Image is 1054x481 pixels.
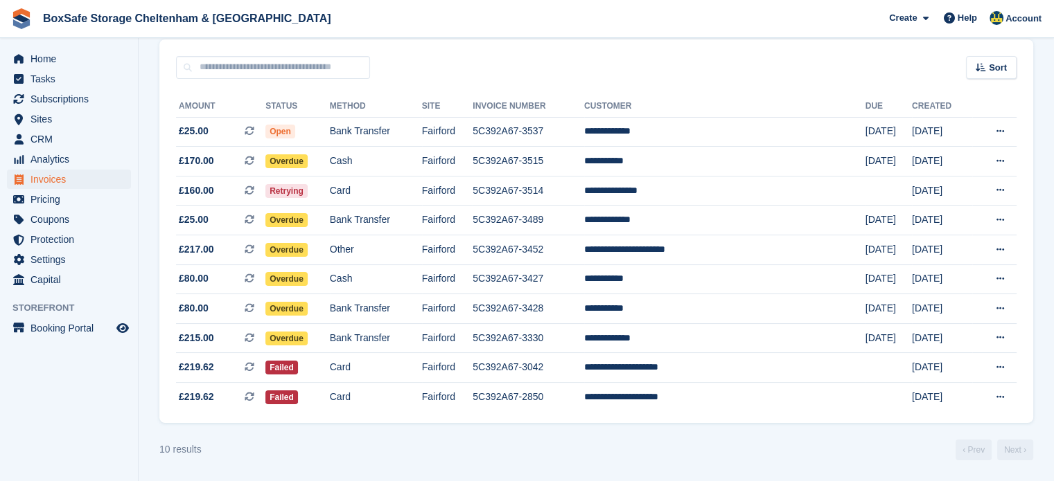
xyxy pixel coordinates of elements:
[265,302,308,316] span: Overdue
[866,117,912,147] td: [DATE]
[30,109,114,129] span: Sites
[912,206,972,235] td: [DATE]
[473,147,584,176] td: 5C392A67-3515
[953,439,1036,460] nav: Page
[7,89,131,109] a: menu
[7,190,131,209] a: menu
[330,176,422,206] td: Card
[330,235,422,265] td: Other
[179,154,214,168] span: £170.00
[176,96,265,118] th: Amount
[114,320,131,336] a: Preview store
[422,294,473,324] td: Fairford
[7,149,131,169] a: menu
[958,11,977,25] span: Help
[422,235,473,265] td: Fairford
[7,69,131,89] a: menu
[7,250,131,269] a: menu
[866,206,912,235] td: [DATE]
[159,442,202,457] div: 10 results
[330,96,422,118] th: Method
[330,264,422,294] td: Cash
[30,270,114,289] span: Capital
[912,353,972,383] td: [DATE]
[422,176,473,206] td: Fairford
[7,109,131,129] a: menu
[473,176,584,206] td: 5C392A67-3514
[12,301,138,315] span: Storefront
[584,96,866,118] th: Customer
[990,11,1003,25] img: Kim Virabi
[330,383,422,412] td: Card
[330,147,422,176] td: Cash
[330,323,422,353] td: Bank Transfer
[912,264,972,294] td: [DATE]
[30,129,114,149] span: CRM
[473,117,584,147] td: 5C392A67-3537
[473,294,584,324] td: 5C392A67-3428
[912,383,972,412] td: [DATE]
[265,243,308,257] span: Overdue
[473,235,584,265] td: 5C392A67-3452
[422,96,473,118] th: Site
[866,235,912,265] td: [DATE]
[7,49,131,69] a: menu
[330,117,422,147] td: Bank Transfer
[7,270,131,289] a: menu
[1005,12,1042,26] span: Account
[422,264,473,294] td: Fairford
[866,294,912,324] td: [DATE]
[912,235,972,265] td: [DATE]
[473,206,584,235] td: 5C392A67-3489
[179,390,214,404] span: £219.62
[30,190,114,209] span: Pricing
[179,212,209,227] span: £25.00
[7,129,131,149] a: menu
[473,96,584,118] th: Invoice Number
[473,264,584,294] td: 5C392A67-3427
[422,383,473,412] td: Fairford
[30,89,114,109] span: Subscriptions
[997,439,1033,460] a: Next
[7,230,131,249] a: menu
[265,184,308,198] span: Retrying
[265,213,308,227] span: Overdue
[912,96,972,118] th: Created
[7,318,131,338] a: menu
[11,8,32,29] img: stora-icon-8386f47178a22dfd0bd8f6a31ec36ba5ce8667c1dd55bd0f319d3a0aa187defe.svg
[422,353,473,383] td: Fairford
[179,242,214,257] span: £217.00
[956,439,992,460] a: Previous
[912,176,972,206] td: [DATE]
[422,206,473,235] td: Fairford
[30,210,114,229] span: Coupons
[265,96,330,118] th: Status
[30,318,114,338] span: Booking Portal
[179,124,209,138] span: £25.00
[179,360,214,374] span: £219.62
[989,61,1007,75] span: Sort
[422,323,473,353] td: Fairford
[179,183,214,198] span: £160.00
[330,206,422,235] td: Bank Transfer
[179,331,214,345] span: £215.00
[866,147,912,176] td: [DATE]
[265,272,308,286] span: Overdue
[265,125,295,138] span: Open
[7,210,131,229] a: menu
[912,323,972,353] td: [DATE]
[422,117,473,147] td: Fairford
[179,271,209,286] span: £80.00
[473,353,584,383] td: 5C392A67-3042
[912,294,972,324] td: [DATE]
[265,332,308,345] span: Overdue
[30,49,114,69] span: Home
[330,294,422,324] td: Bank Transfer
[179,301,209,316] span: £80.00
[265,154,308,168] span: Overdue
[866,264,912,294] td: [DATE]
[866,96,912,118] th: Due
[866,323,912,353] td: [DATE]
[30,230,114,249] span: Protection
[912,117,972,147] td: [DATE]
